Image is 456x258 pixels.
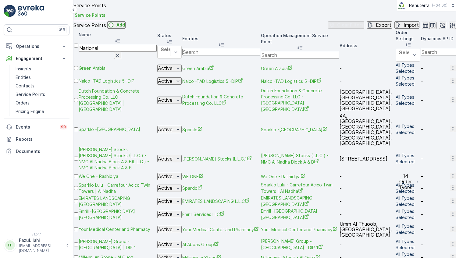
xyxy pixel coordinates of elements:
a: Reports [4,133,69,145]
p: Active [158,78,173,84]
a: WE ONE [182,173,260,180]
p: Clear Filters [337,22,364,28]
span: Nalco -TAD Logistics 5 -DIP [261,78,339,84]
a: Service Points [13,90,69,99]
a: Your Medical Center and Pharmacy [182,226,260,233]
a: Events99 [4,121,69,133]
a: Nalco -TAD Logistics 5 -DIP [79,78,157,84]
a: Dutch Foundation & Concrete Processing Co. LLC - Emaar Beachfront | Plam Jumeirah [261,88,339,112]
p: Active [158,185,173,191]
p: Entities [16,74,31,80]
p: All Types Selected [396,75,420,87]
button: Active [157,185,182,192]
p: Entities [182,36,260,42]
div: FF [5,240,15,250]
p: Operations [16,43,57,49]
span: Nalco -TAD Logistics 5 -DIP [182,78,260,84]
button: Active [157,155,182,162]
a: Your Medical Center and Pharmacy [261,226,339,233]
p: Export [376,22,391,28]
p: All Types Selected [396,182,420,194]
button: Active [157,77,182,85]
p: Select [399,50,415,55]
a: EMIRATES LANDSCAPING L.L.C [182,198,260,204]
a: Al Abbas Group - Grand Store Warehouse | DIP 1 [79,239,157,251]
button: Active [157,226,182,233]
a: Emrill -Zafranah building Al Nahda [261,208,339,221]
span: EMIRATES LANDSCAPING [GEOGRAPHIC_DATA] [261,195,339,207]
p: [STREET_ADDRESS] [340,156,395,161]
a: Sparklo -Expo City Village [79,126,157,133]
p: Service Points [73,3,106,8]
p: Active [158,156,173,161]
img: Screenshot_2024-07-26_at_13.33.01.png [397,2,407,9]
a: Al Tayer Stocks Al Tayer Stocks (L.L.C.) - NMC Al Nadha Block A & B(L.L.C.) - NMC Al Nadha Block ... [79,147,157,171]
span: EMIRATES LANDSCAPING [GEOGRAPHIC_DATA] [79,195,157,207]
button: Clear Filters [328,21,364,29]
a: Al Tayer Stocks (L.L.C.) - NMC Al Nadha Block A & B [261,153,339,165]
p: Documents [16,148,67,154]
button: Active [157,65,182,72]
span: [PERSON_NAME] Stocks [PERSON_NAME] Stocks (L.L.C.) - NMC Al Nadha Block A & B(L.L.C.) - NMC Al Na... [79,147,157,171]
a: Green Arabia [79,65,157,71]
p: Active [158,127,173,132]
a: Al Abbas Group - Grand Store Warehouse | DIP 1 [261,238,339,251]
td: - [340,208,395,221]
p: Active [158,227,173,232]
p: Name [79,32,157,38]
span: [PERSON_NAME] Stocks (L.L.C.) - NMC Al Nadha Block A & B [261,153,339,165]
p: [GEOGRAPHIC_DATA], [GEOGRAPHIC_DATA], [GEOGRAPHIC_DATA], [GEOGRAPHIC_DATA] [340,89,395,111]
p: Import [404,22,419,28]
p: Umm Al Thuoob, [GEOGRAPHIC_DATA], [GEOGRAPHIC_DATA] [340,221,395,238]
img: logo [4,5,16,17]
button: Import [394,21,419,29]
p: Renuterra [409,2,429,9]
p: Reports [16,136,67,142]
img: logo_light-DOdMpM7g.png [18,5,44,17]
p: Add [116,22,125,28]
a: Sparklo Lulu - Carrefour Acico Twin Towers | Al Nadha [261,182,339,194]
p: Status [157,33,182,39]
span: [PERSON_NAME] Group - [GEOGRAPHIC_DATA] | DIP 1 [79,239,157,251]
a: Sparklo Lulu - Carrefour Acico Twin Towers | Al Nadha [79,182,157,194]
a: Emrill -Zafranah building Al Nahda [79,208,157,221]
p: Active [158,211,173,217]
span: Dutch Foundation & Concrete Processing Co. LLC - [GEOGRAPHIC_DATA] | [GEOGRAPHIC_DATA] [261,88,339,112]
p: Service Points [73,23,106,28]
p: Pricing Engine [16,108,44,115]
a: Green Arabia [261,65,339,72]
a: Orders [13,99,69,107]
p: All Types Selected [396,223,420,235]
button: Add [107,21,126,29]
span: Emrill Services LLC [182,211,260,217]
button: Operations [4,40,69,52]
td: - [340,171,395,181]
a: Green Arabia [182,65,260,72]
p: All Types Selected [396,208,420,221]
a: Documents [4,145,69,157]
a: Your Medical Center and Pharmacy [79,226,157,232]
span: Emrill -[GEOGRAPHIC_DATA] [GEOGRAPHIC_DATA] [79,208,157,221]
button: Export [367,21,392,29]
a: Sparklo [182,126,260,133]
span: [PERSON_NAME] Stocks (L.L.C.) [182,156,260,162]
p: Contacts [16,83,34,89]
p: Insights [16,66,31,72]
button: 14 Order Types [396,171,420,181]
p: Active [158,97,173,103]
button: Active [157,97,182,104]
a: Sparklo [182,185,260,191]
button: Active [157,126,182,133]
span: Service Points [75,12,105,18]
p: All Types Selected [396,239,420,251]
